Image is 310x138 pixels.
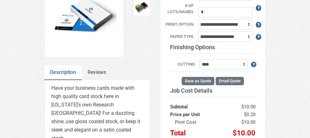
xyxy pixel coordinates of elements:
button: Save as Quote [182,77,214,85]
h3: Finishing Options [170,44,255,54]
label: # of Lots/Names [165,3,197,16]
label: Print Option [165,21,197,28]
label: Paper Type [165,33,197,41]
img: BCs 3rd Type [135,0,148,14]
a: Description [44,65,82,80]
a: Reviews [82,65,112,80]
span: $0.20 [244,112,255,117]
span: $10.00 [241,104,255,110]
th: Total [170,126,219,137]
th: Subtotal [170,97,219,111]
h3: Job Cost Details [170,87,255,94]
button: Email Quote [216,77,244,85]
th: Price per Unit [170,111,219,118]
th: Print Cost [170,118,219,126]
span: $10.00 [233,129,255,137]
span: $10.00 [241,119,255,125]
label: Cutting [170,61,198,68]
